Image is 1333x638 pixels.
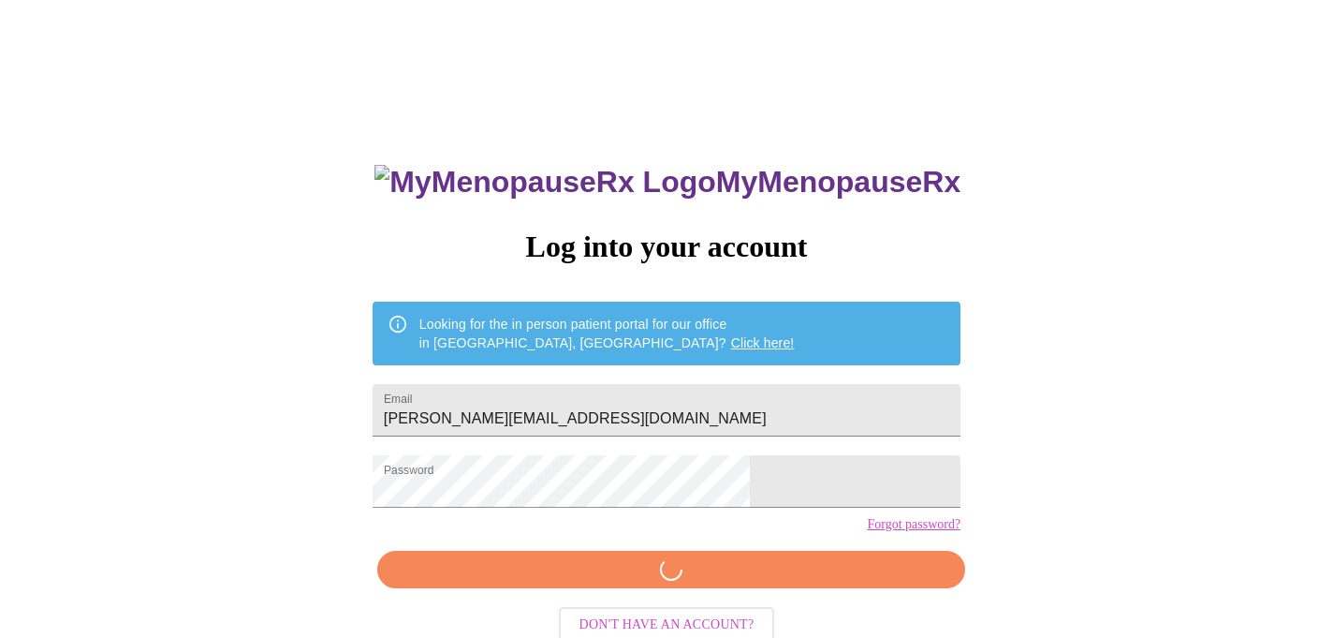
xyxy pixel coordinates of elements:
span: Don't have an account? [579,614,754,637]
img: MyMenopauseRx Logo [374,165,715,200]
a: Forgot password? [867,517,960,532]
a: Don't have an account? [554,616,780,631]
h3: Log into your account [373,230,960,264]
a: Click here! [731,335,795,350]
h3: MyMenopauseRx [374,165,960,200]
div: Looking for the in person patient portal for our office in [GEOGRAPHIC_DATA], [GEOGRAPHIC_DATA]? [419,307,795,360]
